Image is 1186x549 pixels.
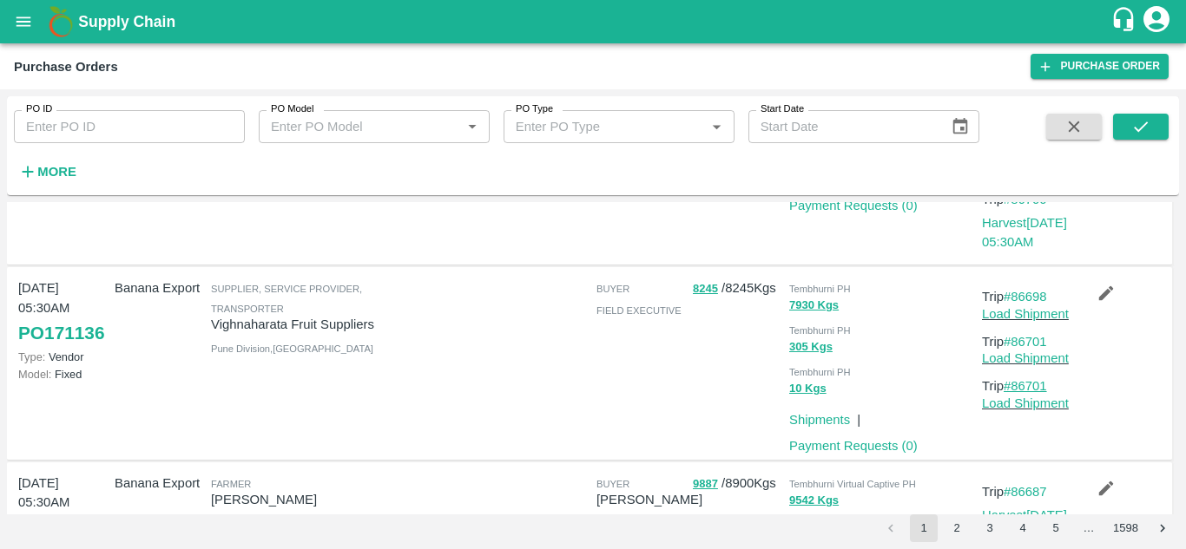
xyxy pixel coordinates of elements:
p: Vighnaharata Fruit Suppliers [211,315,397,334]
p: Banana Export [115,278,204,297]
a: #86698 [1004,290,1047,304]
span: Pune Division , [GEOGRAPHIC_DATA] [211,343,373,354]
div: Purchase Orders [14,56,118,78]
p: Fixed [18,366,108,382]
div: … [1075,520,1103,537]
button: More [14,157,81,186]
button: 9542 Kgs [789,491,839,511]
span: field executive [596,305,682,316]
label: PO Type [516,102,553,116]
span: Tembhurni PH [789,325,851,336]
span: buyer [596,284,629,294]
a: Load Shipment [982,307,1069,321]
strong: More [37,165,76,179]
button: 10 Kgs [789,379,827,399]
a: Harvest[DATE] 05:30AM [982,508,1067,541]
button: 8245 [693,279,718,299]
p: [DATE] 05:30AM [18,278,108,317]
a: Purchase Order [1031,54,1169,79]
span: Tembhurni PH [789,367,851,377]
div: | [850,403,860,429]
p: Trip [982,482,1071,501]
span: Tembhurni Virtual Captive PH [789,479,916,489]
a: #86701 [1004,335,1047,349]
a: Load Shipment [982,396,1069,410]
button: 7930 Kgs [789,296,839,316]
a: Payment Requests (0) [789,199,918,212]
span: Supplier, Service Provider, Transporter [211,284,362,313]
p: Vendor [18,349,108,365]
button: Go to page 3 [976,514,1004,542]
p: Trip [982,332,1071,351]
button: Go to page 2 [943,514,971,542]
button: Go to page 1598 [1108,514,1143,542]
span: buyer [596,479,629,489]
p: Banana Export [115,474,204,493]
p: Trip [982,287,1071,306]
p: [PERSON_NAME] [596,490,702,509]
a: PO171061 [18,513,104,544]
button: Go to page 5 [1042,514,1070,542]
button: Go to next page [1149,514,1176,542]
button: Open [705,115,728,138]
span: Type: [18,350,45,363]
button: Choose date [944,110,977,143]
p: [PERSON_NAME] [211,490,397,509]
a: #86701 [1004,379,1047,393]
label: PO Model [271,102,314,116]
a: Load Shipment [982,351,1069,365]
input: Enter PO Model [264,115,456,138]
span: Farmer [211,479,251,489]
a: #86700 [1004,193,1047,206]
input: Start Date [748,110,938,143]
p: / 8245 Kgs [693,278,782,298]
button: 305 Kgs [789,337,833,357]
a: Supply Chain [78,10,1110,34]
button: page 1 [910,514,938,542]
a: #86687 [1004,485,1047,499]
b: Supply Chain [78,13,175,30]
button: Go to page 4 [1009,514,1037,542]
div: customer-support [1110,6,1141,37]
div: account of current user [1141,3,1172,40]
input: Enter PO ID [14,110,245,143]
input: Enter PO Type [509,115,701,138]
p: [DATE] 05:30AM [18,474,108,513]
button: 9887 [693,474,718,494]
span: Model: [18,368,51,381]
a: Harvest[DATE] 05:30AM [982,216,1067,249]
img: logo [43,4,78,39]
button: Open [461,115,484,138]
a: Payment Requests (0) [789,439,918,453]
a: PO171136 [18,317,104,349]
span: Tembhurni PH [789,284,851,294]
a: Shipments [789,413,850,427]
label: Start Date [761,102,804,116]
p: / 8900 Kgs [693,474,782,493]
label: PO ID [26,102,52,116]
p: Trip [982,376,1071,395]
button: open drawer [3,2,43,42]
nav: pagination navigation [874,514,1179,542]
